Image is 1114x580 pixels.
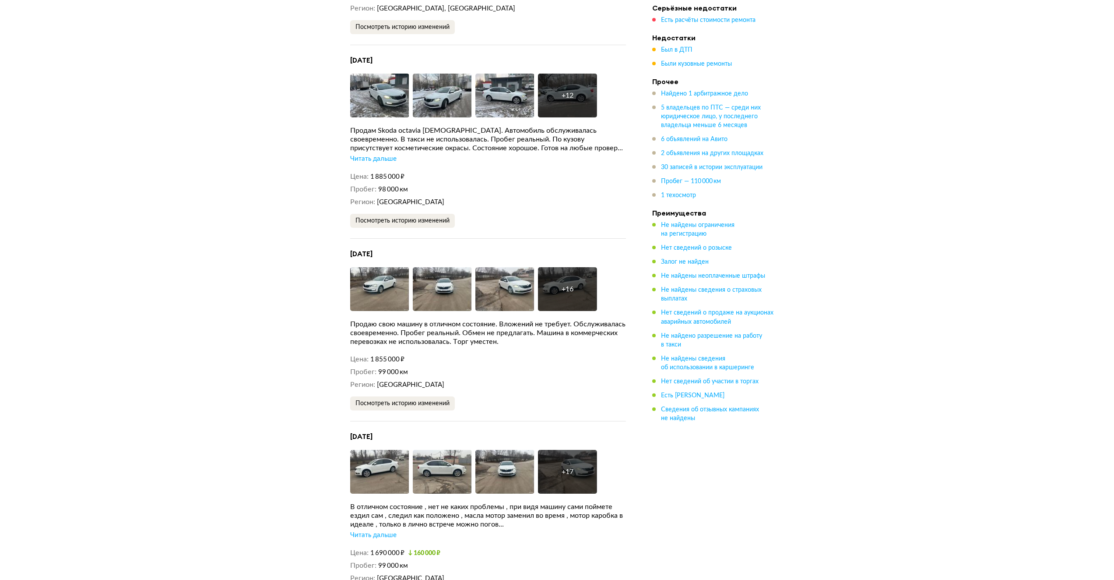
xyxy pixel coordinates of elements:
img: Car Photo [475,74,534,117]
span: 1 855 000 ₽ [370,356,404,363]
dt: Цена [350,355,369,364]
span: Не найдены неоплаченные штрафы [661,273,765,279]
button: Посмотреть историю изменений [350,396,455,410]
span: Посмотреть историю изменений [355,400,450,407]
dt: Пробег [350,561,376,570]
span: 98 000 км [378,186,408,193]
span: 1 техосмотр [661,192,696,198]
h4: Серьёзные недостатки [652,4,775,12]
dt: Регион [350,380,375,389]
div: Читать дальше [350,531,397,540]
div: Продам Skoda octavia [DEMOGRAPHIC_DATA]. Автомобиль обслуживалась своевременно. В такси не исполь... [350,126,626,152]
img: Car Photo [350,450,409,494]
span: Посмотреть историю изменений [355,24,450,30]
img: Car Photo [413,74,472,117]
div: + 16 [562,285,573,294]
h4: Преимущества [652,209,775,217]
span: [GEOGRAPHIC_DATA], [GEOGRAPHIC_DATA] [377,5,515,12]
h4: Недостатки [652,33,775,42]
dt: Регион [350,198,375,207]
div: Читать дальше [350,155,397,163]
span: 1 885 000 ₽ [370,173,404,180]
img: Car Photo [350,74,409,117]
dt: Пробег [350,368,376,377]
span: Не найдены сведения о страховых выплатах [661,287,762,302]
span: Найдено 1 арбитражное дело [661,91,748,97]
span: Есть расчёты стоимости ремонта [661,17,756,23]
dt: Цена [350,172,369,181]
span: 6 объявлений на Авито [661,136,727,142]
img: Car Photo [475,267,534,311]
dt: Регион [350,4,375,13]
span: 2 объявления на других площадках [661,150,763,156]
span: Не найдены ограничения на регистрацию [661,222,734,237]
h4: [DATE] [350,56,626,65]
div: В отличном состояние , нет не каких проблемы , при видя машину сами поймете ездил сам , следил ка... [350,502,626,529]
span: Залог не найден [661,259,709,265]
h4: [DATE] [350,432,626,441]
dt: Цена [350,548,369,558]
span: Нет сведений о продаже на аукционах аварийных автомобилей [661,310,773,325]
img: Car Photo [475,450,534,494]
span: Не найдено разрешение на работу в такси [661,332,762,347]
span: Пробег — 110 000 км [661,178,721,184]
span: Были кузовные ремонты [661,61,732,67]
span: Есть [PERSON_NAME] [661,392,724,398]
span: 30 записей в истории эксплуатации [661,164,763,170]
img: Car Photo [350,267,409,311]
span: [GEOGRAPHIC_DATA] [377,199,444,205]
span: 99 000 км [378,369,408,375]
h4: Прочее [652,77,775,86]
button: Посмотреть историю изменений [350,20,455,34]
span: Сведения об отзывных кампаниях не найдены [661,406,759,421]
span: 5 владельцев по ПТС — среди них юридическое лицо, у последнего владельца меньше 6 месяцев [661,105,761,128]
div: + 12 [562,91,573,100]
span: Был в ДТП [661,47,692,53]
span: 1 690 000 ₽ [370,550,404,556]
button: Посмотреть историю изменений [350,214,455,228]
span: Не найдены сведения об использовании в каршеринге [661,355,754,370]
small: 160 000 ₽ [408,550,440,556]
dt: Пробег [350,185,376,194]
img: Car Photo [413,450,472,494]
span: Нет сведений об участии в торгах [661,378,759,384]
span: Посмотреть историю изменений [355,218,450,224]
h4: [DATE] [350,249,626,258]
img: Car Photo [413,267,472,311]
span: [GEOGRAPHIC_DATA] [377,382,444,388]
div: Продаю свою машину в отличном состояние. Вложений не требует. Обслуживалась своевременно. Пробег ... [350,320,626,346]
span: Нет сведений о розыске [661,245,732,251]
span: 99 000 км [378,562,408,569]
div: + 17 [562,467,573,476]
